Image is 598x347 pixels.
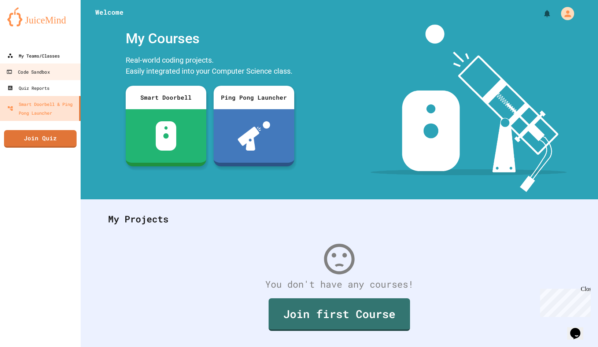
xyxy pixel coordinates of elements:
img: banner-image-my-projects.png [370,25,567,192]
div: You don't have any courses! [101,277,578,291]
img: logo-orange.svg [7,7,73,26]
a: Join first Course [269,298,410,331]
div: Ping Pong Launcher [214,86,294,109]
div: My Account [553,5,576,22]
div: Smart Doorbell & Ping Pong Launcher [7,100,76,117]
img: ppl-with-ball.png [238,121,270,151]
div: Smart Doorbell [126,86,206,109]
iframe: chat widget [567,318,591,340]
div: Code Sandbox [6,67,49,77]
div: My Teams/Classes [7,51,60,60]
div: Quiz Reports [7,84,49,92]
iframe: chat widget [537,286,591,317]
div: Chat with us now!Close [3,3,51,47]
div: My Courses [122,25,298,53]
a: Join Quiz [4,130,77,148]
img: sdb-white.svg [156,121,177,151]
div: Real-world coding projects. Easily integrated into your Computer Science class. [122,53,298,80]
div: My Notifications [529,7,553,20]
div: My Projects [101,205,578,233]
